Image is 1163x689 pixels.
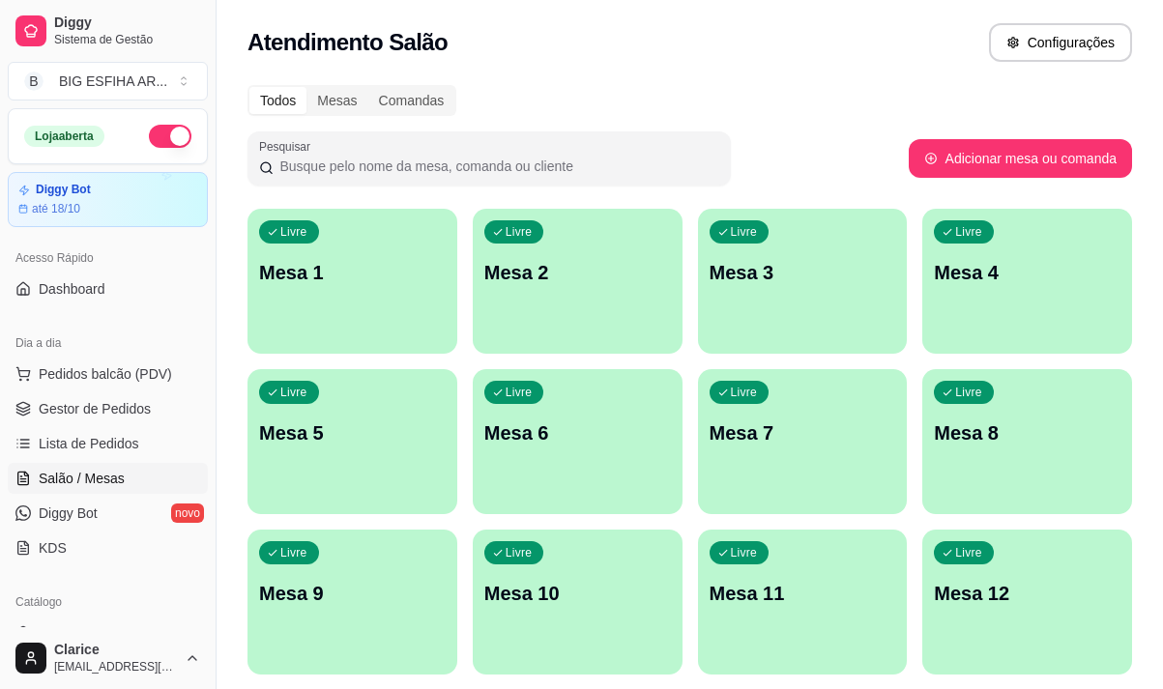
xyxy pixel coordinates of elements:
[247,369,457,514] button: LivreMesa 5
[8,463,208,494] a: Salão / Mesas
[368,87,455,114] div: Comandas
[710,419,896,446] p: Mesa 7
[698,530,908,675] button: LivreMesa 11
[8,8,208,54] a: DiggySistema de Gestão
[54,32,200,47] span: Sistema de Gestão
[934,580,1120,607] p: Mesa 12
[484,580,671,607] p: Mesa 10
[8,635,208,681] button: Clarice[EMAIL_ADDRESS][DOMAIN_NAME]
[955,224,982,240] p: Livre
[54,642,177,659] span: Clarice
[39,623,93,643] span: Produtos
[506,224,533,240] p: Livre
[8,243,208,273] div: Acesso Rápido
[922,530,1132,675] button: LivreMesa 12
[473,369,683,514] button: LivreMesa 6
[259,419,446,446] p: Mesa 5
[731,545,758,560] p: Livre
[731,385,758,400] p: Livre
[731,224,758,240] p: Livre
[259,580,446,607] p: Mesa 9
[54,659,177,675] span: [EMAIL_ADDRESS][DOMAIN_NAME]
[8,393,208,424] a: Gestor de Pedidos
[909,139,1132,178] button: Adicionar mesa ou comanda
[39,434,139,453] span: Lista de Pedidos
[8,62,208,100] button: Select a team
[39,503,98,523] span: Diggy Bot
[934,419,1120,446] p: Mesa 8
[247,530,457,675] button: LivreMesa 9
[8,587,208,617] div: Catálogo
[247,209,457,354] button: LivreMesa 1
[710,580,896,607] p: Mesa 11
[698,369,908,514] button: LivreMesa 7
[39,469,125,488] span: Salão / Mesas
[8,359,208,389] button: Pedidos balcão (PDV)
[39,279,105,299] span: Dashboard
[39,538,67,558] span: KDS
[259,138,317,155] label: Pesquisar
[8,328,208,359] div: Dia a dia
[8,532,208,563] a: KDS
[280,224,307,240] p: Livre
[24,72,44,91] span: B
[955,545,982,560] p: Livre
[39,399,151,418] span: Gestor de Pedidos
[280,545,307,560] p: Livre
[54,14,200,32] span: Diggy
[39,364,172,384] span: Pedidos balcão (PDV)
[698,209,908,354] button: LivreMesa 3
[484,419,671,446] p: Mesa 6
[36,183,91,197] article: Diggy Bot
[473,209,683,354] button: LivreMesa 2
[8,172,208,227] a: Diggy Botaté 18/10
[249,87,306,114] div: Todos
[922,369,1132,514] button: LivreMesa 8
[247,27,448,58] h2: Atendimento Salão
[59,72,167,91] div: BIG ESFIHA AR ...
[506,385,533,400] p: Livre
[259,259,446,286] p: Mesa 1
[473,530,683,675] button: LivreMesa 10
[280,385,307,400] p: Livre
[8,428,208,459] a: Lista de Pedidos
[922,209,1132,354] button: LivreMesa 4
[306,87,367,114] div: Mesas
[8,617,208,648] a: Produtos
[274,157,719,176] input: Pesquisar
[484,259,671,286] p: Mesa 2
[934,259,1120,286] p: Mesa 4
[8,273,208,304] a: Dashboard
[32,201,80,216] article: até 18/10
[710,259,896,286] p: Mesa 3
[989,23,1132,62] button: Configurações
[8,498,208,529] a: Diggy Botnovo
[506,545,533,560] p: Livre
[24,126,104,147] div: Loja aberta
[149,125,191,148] button: Alterar Status
[955,385,982,400] p: Livre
